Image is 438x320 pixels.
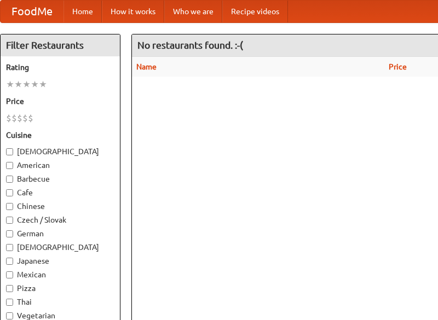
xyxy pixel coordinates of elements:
li: ★ [14,78,22,90]
label: Barbecue [6,173,114,184]
h5: Price [6,96,114,107]
a: Name [136,62,157,71]
label: [DEMOGRAPHIC_DATA] [6,242,114,253]
li: $ [28,112,33,124]
label: [DEMOGRAPHIC_DATA] [6,146,114,157]
li: $ [6,112,11,124]
a: FoodMe [1,1,64,22]
a: Recipe videos [222,1,288,22]
label: Mexican [6,269,114,280]
input: [DEMOGRAPHIC_DATA] [6,148,13,155]
input: Barbecue [6,176,13,183]
label: Japanese [6,255,114,266]
a: Home [64,1,102,22]
ng-pluralize: No restaurants found. :-( [137,40,243,50]
a: Who we are [164,1,222,22]
label: Pizza [6,283,114,294]
li: $ [11,112,17,124]
input: German [6,230,13,237]
li: ★ [6,78,14,90]
input: Thai [6,299,13,306]
li: $ [22,112,28,124]
h5: Cuisine [6,130,114,141]
label: Czech / Slovak [6,214,114,225]
input: Pizza [6,285,13,292]
label: Cafe [6,187,114,198]
input: Vegetarian [6,312,13,319]
label: Chinese [6,201,114,212]
input: Japanese [6,258,13,265]
input: American [6,162,13,169]
label: American [6,160,114,171]
a: Price [389,62,407,71]
input: [DEMOGRAPHIC_DATA] [6,244,13,251]
input: Czech / Slovak [6,217,13,224]
li: ★ [31,78,39,90]
input: Chinese [6,203,13,210]
label: Thai [6,296,114,307]
label: German [6,228,114,239]
a: How it works [102,1,164,22]
h5: Rating [6,62,114,73]
input: Cafe [6,189,13,196]
li: ★ [39,78,47,90]
h4: Filter Restaurants [1,34,120,56]
li: $ [17,112,22,124]
li: ★ [22,78,31,90]
input: Mexican [6,271,13,278]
